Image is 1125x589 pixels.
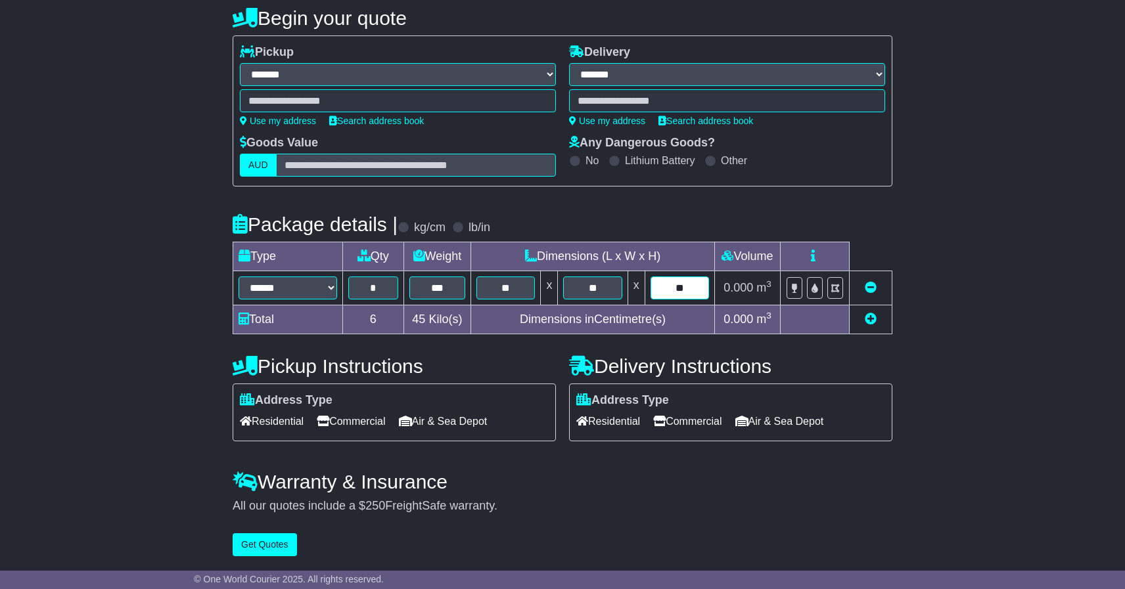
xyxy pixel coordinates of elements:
td: x [628,271,645,305]
label: Pickup [240,45,294,60]
td: 6 [343,305,404,334]
a: Search address book [658,116,753,126]
td: Qty [343,242,404,271]
sup: 3 [766,311,771,320]
span: 250 [365,499,385,512]
td: Dimensions (L x W x H) [471,242,715,271]
span: Air & Sea Depot [399,411,488,431]
span: © One World Courier 2025. All rights reserved. [194,574,384,584]
label: AUD [240,154,277,177]
label: Lithium Battery [625,154,695,167]
label: Delivery [569,45,630,60]
a: Add new item [865,313,877,326]
span: Commercial [653,411,722,431]
label: lb/in [469,221,490,235]
label: Any Dangerous Goods? [569,136,715,150]
span: 0.000 [723,313,753,326]
label: Goods Value [240,136,318,150]
a: Use my address [569,116,645,126]
label: kg/cm [414,221,446,235]
h4: Delivery Instructions [569,355,892,377]
td: Total [233,305,343,334]
h4: Begin your quote [233,7,892,29]
span: m [756,281,771,294]
td: x [541,271,558,305]
span: 45 [412,313,425,326]
td: Type [233,242,343,271]
span: 0.000 [723,281,753,294]
label: No [585,154,599,167]
sup: 3 [766,279,771,289]
a: Use my address [240,116,316,126]
label: Address Type [576,393,669,408]
a: Search address book [329,116,424,126]
span: m [756,313,771,326]
span: Residential [240,411,304,431]
td: Volume [714,242,780,271]
button: Get Quotes [233,533,297,556]
label: Other [721,154,747,167]
td: Dimensions in Centimetre(s) [471,305,715,334]
a: Remove this item [865,281,877,294]
label: Address Type [240,393,333,408]
div: All our quotes include a $ FreightSafe warranty. [233,499,892,513]
h4: Pickup Instructions [233,355,556,377]
td: Kilo(s) [403,305,471,334]
h4: Package details | [233,213,398,235]
span: Residential [576,411,640,431]
h4: Warranty & Insurance [233,471,892,492]
span: Air & Sea Depot [735,411,824,431]
span: Commercial [317,411,385,431]
td: Weight [403,242,471,271]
